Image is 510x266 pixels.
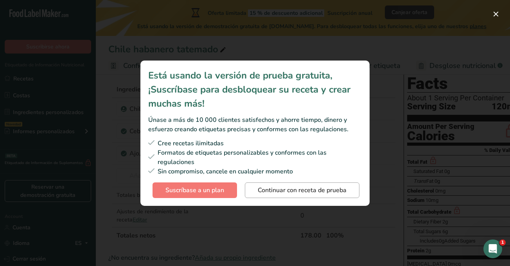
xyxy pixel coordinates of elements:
span: Suscríbase a un plan [165,186,224,195]
button: Continuar con receta de prueba [245,182,359,198]
iframe: Intercom live chat [483,239,502,258]
div: Cree recetas ilimitadas [148,139,362,148]
span: 1 [499,239,506,246]
div: Formatos de etiquetas personalizables y conformes con las regulaciones [148,148,362,167]
div: Sin compromiso, cancele en cualquier momento [148,167,362,176]
div: Únase a más de 10 000 clientes satisfechos y ahorre tiempo, dinero y esfuerzo creando etiquetas p... [148,115,362,134]
div: Está usando la versión de prueba gratuita, ¡Suscríbase para desbloquear su receta y crear muchas ... [148,68,362,111]
span: Continuar con receta de prueba [258,186,347,195]
button: Suscríbase a un plan [153,182,237,198]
